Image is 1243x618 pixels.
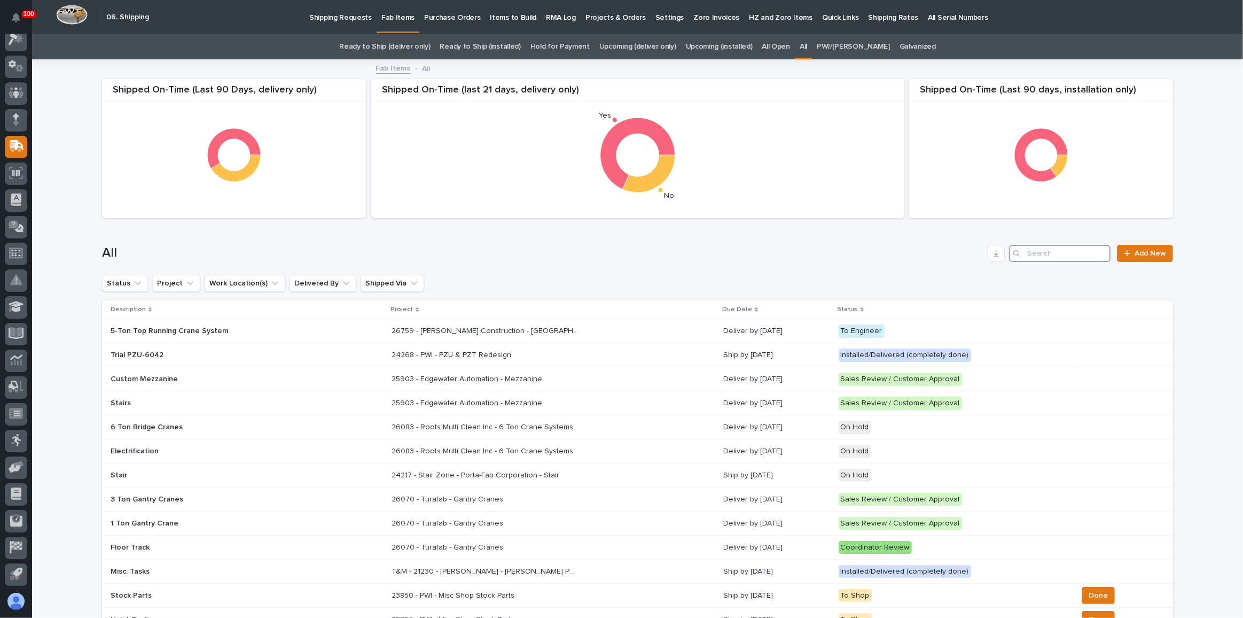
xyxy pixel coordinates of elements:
tr: Stair24217 - Stair Zone - Porta-Fab Corporation - Stair24217 - Stair Zone - Porta-Fab Corporation... [102,463,1173,488]
p: Ship by [DATE] [723,351,830,360]
p: Stock Parts [111,591,298,600]
button: Delivered By [290,275,356,292]
a: Fab Items [376,61,411,74]
button: Notifications [5,6,27,29]
p: 26759 - Robinson Construction - Warsaw Public Works Street Department 5T Bridge Crane [392,325,581,336]
a: Ready to Ship (deliver only) [339,34,430,59]
h2: 06. Shipping [106,13,149,22]
div: Sales Review / Customer Approval [839,373,962,386]
a: Add New [1117,245,1173,262]
input: Search [1009,245,1111,262]
button: Done [1082,587,1115,604]
p: Deliver by [DATE] [723,447,830,456]
tr: 6 Ton Bridge Cranes26083 - Roots Multi Clean Inc - 6 Ton Crane Systems26083 - Roots Multi Clean I... [102,415,1173,439]
p: Deliver by [DATE] [723,327,830,336]
p: Description [111,304,146,315]
div: On Hold [839,445,871,458]
button: Project [152,275,200,292]
div: Installed/Delivered (completely done) [839,565,971,578]
p: 26083 - Roots Multi Clean Inc - 6 Ton Crane Systems [392,445,575,456]
tr: Stock Parts23850 - PWI - Misc Shop Stock Parts23850 - PWI - Misc Shop Stock Parts Ship by [DATE]T... [102,584,1173,608]
div: Sales Review / Customer Approval [839,517,962,530]
p: 25903 - Edgewater Automation - Mezzanine [392,397,544,408]
div: To Engineer [839,325,885,338]
h1: All [102,245,983,261]
p: 5-Ton Top Running Crane System [111,327,298,336]
p: Misc. Tasks [111,567,298,576]
p: 26070 - Turafab - Gantry Cranes [392,541,505,552]
tr: Floor Track26070 - Turafab - Gantry Cranes26070 - Turafab - Gantry Cranes Deliver by [DATE]Coordi... [102,536,1173,560]
div: Coordinator Review [839,541,912,554]
tr: Misc. TasksT&M - 21230 - [PERSON_NAME] - [PERSON_NAME] Personal ProjectsT&M - 21230 - [PERSON_NAM... [102,560,1173,584]
text: No [664,192,674,200]
tr: 1 Ton Gantry Crane26070 - Turafab - Gantry Cranes26070 - Turafab - Gantry Cranes Deliver by [DATE... [102,512,1173,536]
p: Floor Track [111,543,298,552]
p: All [423,62,431,74]
div: On Hold [839,469,871,482]
tr: Trial PZU-604224268 - PWI - PZU & PZT Redesign24268 - PWI - PZU & PZT Redesign Ship by [DATE]Inst... [102,343,1173,367]
p: Stairs [111,399,298,408]
p: Stair [111,471,298,480]
p: 24268 - PWI - PZU & PZT Redesign [392,349,513,360]
p: 26070 - Turafab - Gantry Cranes [392,493,505,504]
p: Deliver by [DATE] [723,543,830,552]
p: Custom Mezzanine [111,375,298,384]
a: Ready to Ship (installed) [440,34,521,59]
tr: Electrification26083 - Roots Multi Clean Inc - 6 Ton Crane Systems26083 - Roots Multi Clean Inc -... [102,439,1173,463]
span: Done [1089,589,1108,602]
p: 6 Ton Bridge Cranes [111,423,298,432]
p: T&M - 21230 - [PERSON_NAME] - [PERSON_NAME] Personal Projects [392,565,581,576]
p: Deliver by [DATE] [723,495,830,504]
a: Upcoming (installed) [686,34,753,59]
tr: 3 Ton Gantry Cranes26070 - Turafab - Gantry Cranes26070 - Turafab - Gantry Cranes Deliver by [DAT... [102,488,1173,512]
p: Deliver by [DATE] [723,519,830,528]
p: Project [390,304,413,315]
tr: 5-Ton Top Running Crane System26759 - [PERSON_NAME] Construction - [GEOGRAPHIC_DATA] Department 5... [102,319,1173,343]
button: users-avatar [5,590,27,613]
span: Add New [1135,250,1166,257]
p: Deliver by [DATE] [723,375,830,384]
a: PWI/[PERSON_NAME] [817,34,890,59]
button: Status [102,275,148,292]
a: Upcoming (deliver only) [599,34,676,59]
div: Shipped On-Time (last 21 days, delivery only) [371,84,904,102]
div: Installed/Delivered (completely done) [839,349,971,362]
button: Shipped Via [361,275,424,292]
p: Deliver by [DATE] [723,399,830,408]
p: 3 Ton Gantry Cranes [111,495,298,504]
p: Status [838,304,858,315]
p: 25903 - Edgewater Automation - Mezzanine [392,373,544,384]
div: On Hold [839,421,871,434]
a: Galvanized [900,34,936,59]
p: 1 Ton Gantry Crane [111,519,298,528]
div: Sales Review / Customer Approval [839,493,962,506]
a: Hold for Payment [530,34,590,59]
a: All [800,34,807,59]
p: 26083 - Roots Multi Clean Inc - 6 Ton Crane Systems [392,421,575,432]
p: Trial PZU-6042 [111,351,298,360]
a: All Open [762,34,791,59]
div: To Shop [839,589,872,602]
p: Electrification [111,447,298,456]
tr: Custom Mezzanine25903 - Edgewater Automation - Mezzanine25903 - Edgewater Automation - Mezzanine ... [102,367,1173,391]
p: Ship by [DATE] [723,567,830,576]
img: Workspace Logo [56,5,88,25]
text: Yes [599,112,612,119]
p: Ship by [DATE] [723,471,830,480]
div: Sales Review / Customer Approval [839,397,962,410]
div: Shipped On-Time (Last 90 Days, delivery only) [102,84,366,102]
p: Due Date [722,304,752,315]
p: Deliver by [DATE] [723,423,830,432]
p: 100 [24,10,34,18]
button: Work Location(s) [205,275,285,292]
div: Shipped On-Time (Last 90 days, installation only) [909,84,1173,102]
div: Notifications100 [13,13,27,30]
p: 23850 - PWI - Misc Shop Stock Parts [392,589,517,600]
tr: Stairs25903 - Edgewater Automation - Mezzanine25903 - Edgewater Automation - Mezzanine Deliver by... [102,391,1173,415]
p: 24217 - Stair Zone - Porta-Fab Corporation - Stair [392,469,561,480]
p: Ship by [DATE] [723,591,830,600]
p: 26070 - Turafab - Gantry Cranes [392,517,505,528]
